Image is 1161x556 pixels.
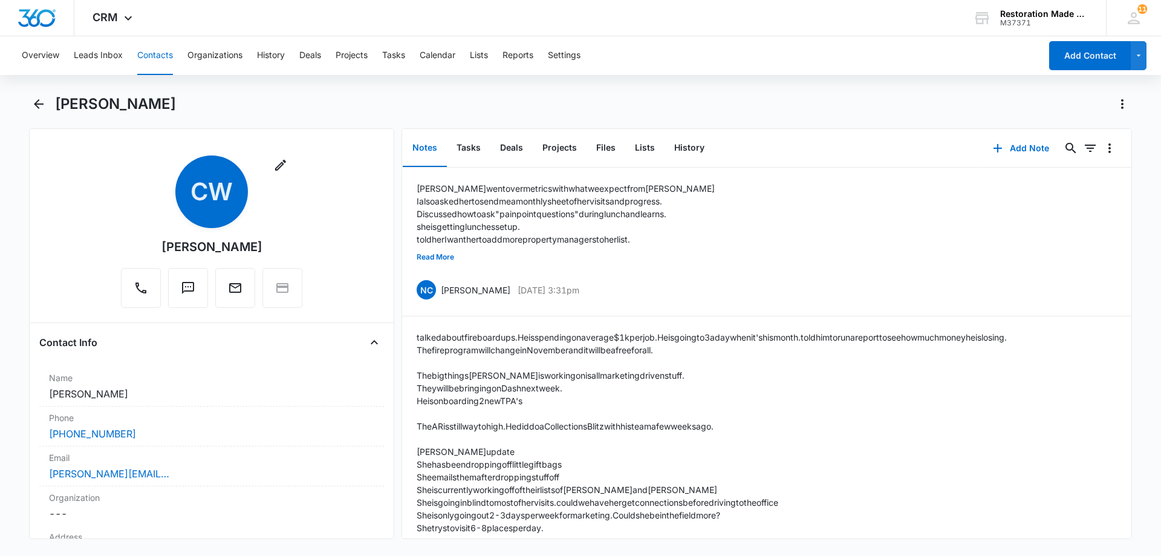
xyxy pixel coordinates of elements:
[175,155,248,228] span: CW
[1000,19,1088,27] div: account id
[1049,41,1131,70] button: Add Contact
[168,268,208,308] button: Text
[168,287,208,297] a: Text
[447,129,490,167] button: Tasks
[417,195,715,208] p: I also asked her to send me a monthly sheet of her visits and progress.
[417,471,1007,483] p: She emails them after dropping stuff off
[417,382,1007,394] p: They will be bringing on Dash next week.
[417,208,715,220] p: Discussed how to ask "pain point questions" during lunch and learns.
[470,36,488,75] button: Lists
[441,284,510,296] p: [PERSON_NAME]
[417,445,1007,458] p: [PERSON_NAME] update
[420,36,455,75] button: Calendar
[74,36,123,75] button: Leads Inbox
[187,36,242,75] button: Organizations
[121,287,161,297] a: Call
[39,335,97,350] h4: Contact Info
[417,220,715,233] p: she is getting lunches set up.
[299,36,321,75] button: Deals
[39,367,384,407] div: Name[PERSON_NAME]
[365,333,384,352] button: Close
[49,466,170,481] a: [PERSON_NAME][EMAIL_ADDRESS][DOMAIN_NAME]
[417,246,454,269] button: Read More
[587,129,625,167] button: Files
[257,36,285,75] button: History
[93,11,118,24] span: CRM
[49,451,374,464] label: Email
[49,506,374,521] dd: ---
[1137,4,1147,14] span: 11
[1000,9,1088,19] div: account name
[417,483,1007,496] p: She is currently working off of their lists of [PERSON_NAME] and [PERSON_NAME]
[417,394,1007,407] p: He is onboarding 2 new TPA's
[29,94,48,114] button: Back
[215,268,255,308] button: Email
[161,238,262,256] div: [PERSON_NAME]
[417,509,1007,522] p: She is only going out 2-3 days per week for marketing. Could she be in the field more?
[137,36,173,75] button: Contacts
[49,427,136,441] a: [PHONE_NUMBER]
[548,36,580,75] button: Settings
[417,233,715,246] p: told her I want her to add more property managers to her list.
[417,344,1007,356] p: The fire program will change in November and it will be a free for all.
[1113,94,1132,114] button: Actions
[981,134,1061,163] button: Add Note
[490,129,533,167] button: Deals
[417,182,715,195] p: [PERSON_NAME] went over metrics with what we expect from [PERSON_NAME]
[417,522,1007,534] p: She trys to visit 6-8 places per day.
[665,129,714,167] button: History
[533,129,587,167] button: Projects
[417,280,436,299] span: NC
[1137,4,1147,14] div: notifications count
[49,371,374,384] label: Name
[417,458,1007,471] p: She has been dropping off little gift bags
[49,387,374,401] dd: [PERSON_NAME]
[55,95,176,113] h1: [PERSON_NAME]
[417,331,1007,344] p: talked about fire board ups. He is spending on average $1k per job. He is going to 3 a day when i...
[39,486,384,526] div: Organization---
[417,420,1007,433] p: The AR is still way to high. He did do a Collections Blitz with his team a few weeks ago.
[1061,139,1081,158] button: Search...
[382,36,405,75] button: Tasks
[1081,139,1100,158] button: Filters
[417,369,1007,382] p: The big things [PERSON_NAME] is working on is all marketing driven stuff.
[1100,139,1119,158] button: Overflow Menu
[502,36,533,75] button: Reports
[518,284,579,296] p: [DATE] 3:31pm
[417,496,1007,509] p: She is going in blind to most of her visits. could we have her get connections before driving to ...
[39,407,384,446] div: Phone[PHONE_NUMBER]
[22,36,59,75] button: Overview
[336,36,368,75] button: Projects
[49,491,374,504] label: Organization
[121,268,161,308] button: Call
[403,129,447,167] button: Notes
[39,446,384,486] div: Email[PERSON_NAME][EMAIL_ADDRESS][DOMAIN_NAME]
[49,411,374,424] label: Phone
[625,129,665,167] button: Lists
[215,287,255,297] a: Email
[49,531,374,543] label: Address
